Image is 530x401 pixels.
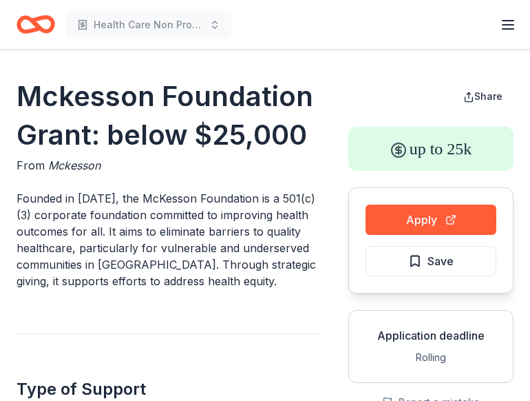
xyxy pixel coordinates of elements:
h2: Type of Support [17,378,321,400]
button: Save [365,246,496,276]
p: Founded in [DATE], the McKesson Foundation is a 501(c)(3) corporate foundation committed to impro... [17,190,321,289]
span: Health Care Non Profit Fundraiser [94,17,204,33]
span: Share [474,90,502,102]
a: Home [17,8,55,41]
div: Rolling [360,349,502,366]
div: Application deadline [360,327,502,344]
span: Save [427,252,454,270]
button: Health Care Non Profit Fundraiser [66,11,231,39]
span: Mckesson [48,158,100,172]
div: From [17,157,321,174]
div: up to 25k [348,127,513,171]
button: Share [452,83,513,110]
button: Apply [365,205,496,235]
h1: Mckesson Foundation Grant: below $25,000 [17,77,321,154]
